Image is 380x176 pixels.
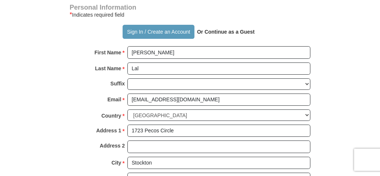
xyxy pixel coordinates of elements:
[123,25,194,39] button: Sign In / Create an Account
[94,47,121,58] strong: First Name
[95,63,121,74] strong: Last Name
[107,94,121,105] strong: Email
[70,10,310,19] div: Indicates required field
[96,125,121,136] strong: Address 1
[100,141,125,151] strong: Address 2
[110,78,125,89] strong: Suffix
[197,29,255,35] strong: Or Continue as a Guest
[70,4,310,10] h4: Personal Information
[101,111,121,121] strong: Country
[111,158,121,168] strong: City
